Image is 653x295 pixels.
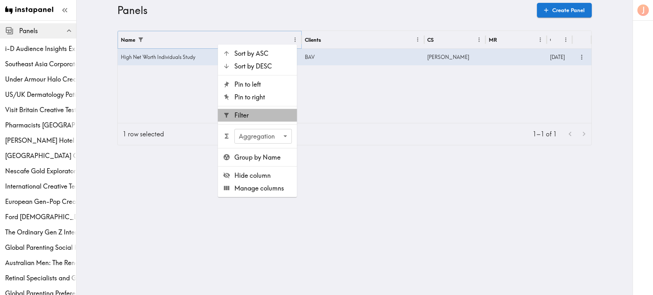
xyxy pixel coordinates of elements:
[19,26,76,35] span: Panels
[637,4,649,17] button: J
[561,35,571,45] button: Menu
[5,182,76,191] span: International Creative Testing
[5,212,76,221] div: Ford Male Truck Enthusiasts Creative Testing
[5,197,76,206] span: European Gen-Pop Creative Testing
[5,274,76,283] span: Retinal Specialists and General Ophthalmologists Quant Exploratory
[413,35,423,45] button: Menu
[5,75,76,84] span: Under Armour Halo Creative Testing
[234,111,292,120] span: Filter
[498,35,508,45] button: Sort
[550,54,565,60] span: [DATE]
[5,136,76,145] span: [PERSON_NAME] Hotel Customer Ethnography
[123,130,164,139] div: 1 row selected
[117,4,532,16] h3: Panels
[5,212,76,221] span: Ford [DEMOGRAPHIC_DATA] Truck Enthusiasts Creative Testing
[489,37,497,43] div: MR
[427,37,434,43] div: CS
[434,35,444,45] button: Sort
[234,171,292,180] span: Hide column
[5,136,76,145] div: Conrad Hotel Customer Ethnography
[535,35,545,45] button: Menu
[322,35,332,45] button: Sort
[136,35,146,45] div: 1 active filter
[234,93,292,102] span: Pin to right
[305,37,321,43] div: Clients
[424,49,485,65] div: [PERSON_NAME]
[118,49,302,65] div: High Net Worth Individuals Study
[5,90,76,99] span: US/UK Dermatology Patients Ethnography
[5,151,76,160] div: University of Brighton Concept Testing Client-List Recruit
[234,153,292,162] span: Group by Name
[551,35,561,45] button: Sort
[5,60,76,68] span: Southeast Asia Corporate Executives Multiphase Ethnography
[537,3,592,18] a: Create Panel
[290,35,300,45] button: Menu
[234,80,292,89] span: Pin to left
[5,258,76,267] span: Australian Men: The Renaissance Athlete Diary Study
[218,45,297,197] ul: Menu
[136,35,146,45] button: Show filters
[576,52,587,62] button: more
[5,105,76,114] span: Visit Britain Creative Testing
[234,183,292,192] span: Manage columns
[5,243,76,252] span: Global Parenting Social Proofing Follow Up Study
[5,167,76,176] span: Nescafe Gold Exploratory
[474,35,484,45] button: Menu
[234,49,292,58] span: Sort by ASC
[5,44,76,53] span: i-D Audience Insights Exploratory
[5,121,76,130] div: Pharmacists Philippines Quant
[5,151,76,160] span: [GEOGRAPHIC_DATA] Concept Testing Client-List Recruit
[5,228,76,237] span: The Ordinary Gen Z International Creative Testing
[642,5,645,16] span: J
[234,62,292,71] span: Sort by DESC
[146,35,156,45] button: Sort
[121,37,135,43] div: Name
[533,130,557,139] p: 1–1 of 1
[550,37,551,43] div: Created
[302,49,424,65] div: BAV
[5,121,76,130] span: Pharmacists [GEOGRAPHIC_DATA] Quant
